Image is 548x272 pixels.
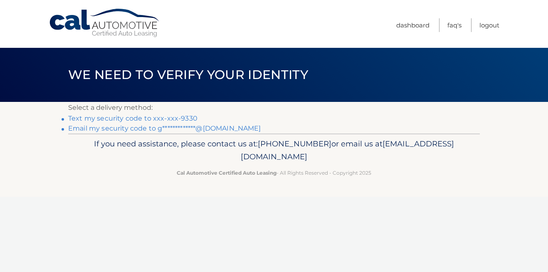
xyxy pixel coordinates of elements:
span: [PHONE_NUMBER] [258,139,331,148]
a: Cal Automotive [49,8,161,38]
strong: Cal Automotive Certified Auto Leasing [177,170,276,176]
a: Logout [479,18,499,32]
span: We need to verify your identity [68,67,308,82]
p: Select a delivery method: [68,102,480,114]
a: FAQ's [447,18,462,32]
a: Text my security code to xxx-xxx-9330 [68,114,197,122]
p: If you need assistance, please contact us at: or email us at [74,137,474,164]
p: - All Rights Reserved - Copyright 2025 [74,168,474,177]
a: Dashboard [396,18,430,32]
